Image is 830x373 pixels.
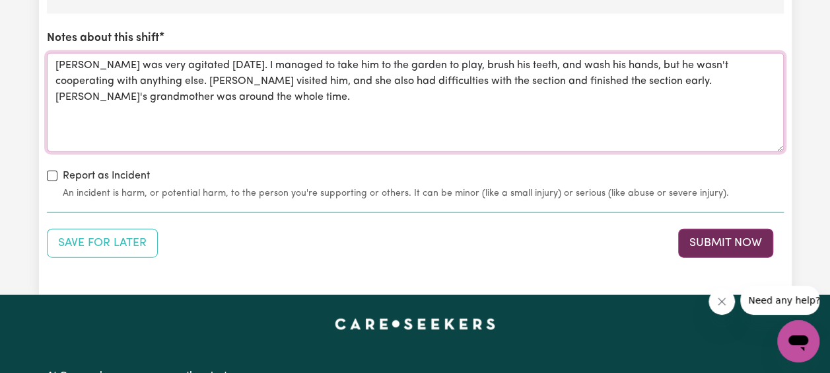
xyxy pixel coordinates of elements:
[709,288,735,315] iframe: Close message
[777,320,819,362] iframe: Button to launch messaging window
[740,286,819,315] iframe: Message from company
[63,186,784,200] small: An incident is harm, or potential harm, to the person you're supporting or others. It can be mino...
[47,30,159,47] label: Notes about this shift
[63,168,150,184] label: Report as Incident
[678,229,773,258] button: Submit your job report
[47,229,158,258] button: Save your job report
[335,319,495,329] a: Careseekers home page
[47,53,784,152] textarea: [PERSON_NAME] was very agitated [DATE]. I managed to take him to the garden to play, brush his te...
[8,9,80,20] span: Need any help?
